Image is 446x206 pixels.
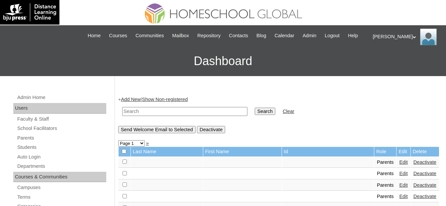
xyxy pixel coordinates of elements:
[399,194,407,199] a: Edit
[17,115,106,123] a: Faculty & Staff
[132,32,167,40] a: Communities
[229,32,248,40] span: Contacts
[413,171,436,176] a: Deactivate
[373,29,440,45] div: [PERSON_NAME]
[131,147,203,156] td: Last Name
[106,32,131,40] a: Courses
[17,162,106,170] a: Departments
[399,182,407,188] a: Edit
[17,134,106,142] a: Parents
[3,3,56,21] img: logo-white.png
[374,180,397,191] td: Parents
[225,32,251,40] a: Contacts
[169,32,193,40] a: Mailbox
[399,159,407,165] a: Edit
[413,182,436,188] a: Deactivate
[374,168,397,179] td: Parents
[197,126,225,133] input: Deactivate
[84,32,104,40] a: Home
[197,32,221,40] span: Repository
[122,107,247,116] input: Search
[411,147,439,156] td: Delete
[194,32,224,40] a: Repository
[17,153,106,161] a: Auto Login
[118,96,439,133] div: + |
[420,29,437,45] img: Ariane Ebuen
[88,32,101,40] span: Home
[399,171,407,176] a: Edit
[275,32,294,40] span: Calendar
[17,93,106,102] a: Admin Home
[146,141,149,146] a: »
[345,32,361,40] a: Help
[348,32,358,40] span: Help
[374,157,397,168] td: Parents
[253,32,269,40] a: Blog
[271,32,298,40] a: Calendar
[325,32,340,40] span: Logout
[283,109,294,114] a: Clear
[203,147,282,156] td: First Name
[121,97,140,102] a: Add New
[303,32,316,40] span: Admin
[3,46,443,76] h3: Dashboard
[109,32,127,40] span: Courses
[397,147,410,156] td: Edit
[118,126,196,133] input: Send Welcome Email to Selected
[142,97,188,102] a: Show Non-registered
[256,32,266,40] span: Blog
[17,143,106,152] a: Students
[17,124,106,133] a: School Facilitators
[299,32,320,40] a: Admin
[374,191,397,202] td: Parents
[17,183,106,192] a: Campuses
[135,32,164,40] span: Communities
[17,193,106,201] a: Terms
[282,147,374,156] td: Id
[13,172,106,182] div: Courses & Communities
[321,32,343,40] a: Logout
[413,159,436,165] a: Deactivate
[374,147,397,156] td: Role
[13,103,106,114] div: Users
[413,194,436,199] a: Deactivate
[172,32,189,40] span: Mailbox
[255,108,275,115] input: Search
